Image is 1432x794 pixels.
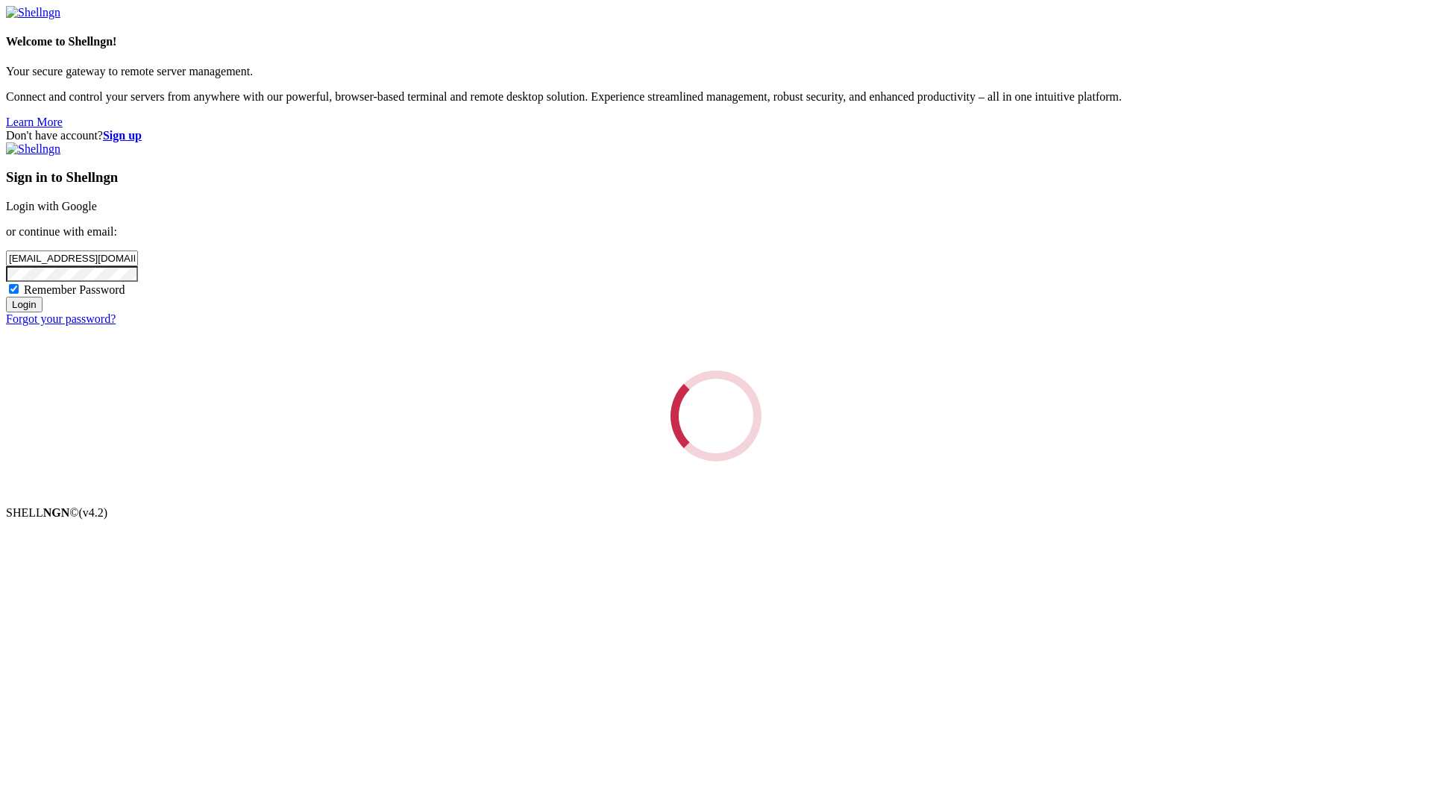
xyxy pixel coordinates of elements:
div: Loading... [666,366,765,465]
span: Remember Password [24,283,125,296]
input: Login [6,297,43,312]
h3: Sign in to Shellngn [6,169,1426,186]
input: Email address [6,251,138,266]
p: or continue with email: [6,225,1426,239]
p: Connect and control your servers from anywhere with our powerful, browser-based terminal and remo... [6,90,1426,104]
p: Your secure gateway to remote server management. [6,65,1426,78]
span: SHELL © [6,506,107,519]
a: Learn More [6,116,63,128]
h4: Welcome to Shellngn! [6,35,1426,48]
input: Remember Password [9,284,19,294]
a: Sign up [103,129,142,142]
span: 4.2.0 [79,506,108,519]
a: Login with Google [6,200,97,212]
div: Don't have account? [6,129,1426,142]
img: Shellngn [6,142,60,156]
b: NGN [43,506,70,519]
a: Forgot your password? [6,312,116,325]
img: Shellngn [6,6,60,19]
